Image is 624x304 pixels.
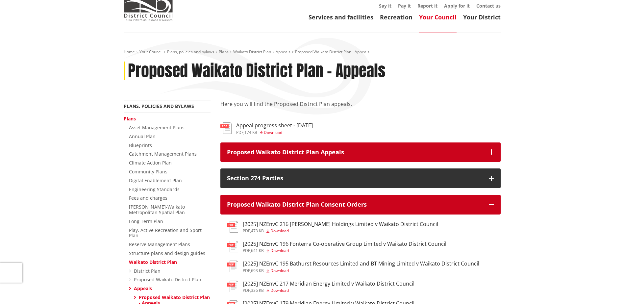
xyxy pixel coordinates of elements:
[124,115,136,122] a: Plans
[219,49,229,55] a: Plans
[129,250,205,256] a: Structure plans and design guides
[220,168,501,188] button: Section 274 Parties
[227,175,482,182] p: Section 274 Parties
[134,285,152,291] a: Appeals
[417,3,437,9] a: Report it
[227,261,479,272] a: [2025] NZEnvC 195 Bathurst Resources Limited and BT Mining Limited v Waikato District Council pdf...
[444,3,470,9] a: Apply for it
[129,186,180,192] a: Engineering Standards
[220,122,232,134] img: document-pdf.svg
[243,248,250,253] span: pdf
[167,49,214,55] a: Plans, policies and bylaws
[379,3,391,9] a: Say it
[129,241,190,247] a: Reserve Management Plans
[295,49,369,55] span: Proposed Waikato District Plan - Appeals
[476,3,501,9] a: Contact us
[227,281,414,292] a: [2025] NZEnvC 217 Meridian Energy Limited v Waikato District Council pdf,336 KB Download
[380,13,412,21] a: Recreation
[236,122,313,129] h3: Appeal progress sheet - [DATE]
[227,221,238,233] img: document-pdf.svg
[270,248,289,253] span: Download
[243,289,414,292] div: ,
[264,130,282,135] span: Download
[129,160,172,166] a: Climate Action Plan
[251,268,264,273] span: 693 KB
[243,229,438,233] div: ,
[227,261,238,272] img: document-pdf.svg
[243,288,250,293] span: pdf
[124,103,194,109] a: Plans, policies and bylaws
[270,268,289,273] span: Download
[243,268,250,273] span: pdf
[227,149,482,156] p: Proposed Waikato District Plan Appeals
[233,49,271,55] a: Waikato District Plan
[309,13,373,21] a: Services and facilities
[129,195,167,201] a: Fees and charges
[270,288,289,293] span: Download
[139,49,162,55] a: Your Council
[243,249,446,253] div: ,
[243,269,479,273] div: ,
[129,142,152,148] a: Blueprints
[243,221,438,227] h3: [2025] NZEnvC 216 [PERSON_NAME] Holdings Limited v Waikato District Council
[227,241,238,252] img: document-pdf.svg
[220,195,501,215] button: Proposed Waikato District Plan Consent Orders
[227,221,438,233] a: [2025] NZEnvC 216 [PERSON_NAME] Holdings Limited v Waikato District Council pdf,473 KB Download
[227,281,238,292] img: document-pdf.svg
[419,13,457,21] a: Your Council
[276,49,290,55] a: Appeals
[243,241,446,247] h3: [2025] NZEnvC 196 Fonterra Co-operative Group Limited v Waikato District Council
[124,49,501,55] nav: breadcrumb
[270,228,289,234] span: Download
[124,49,135,55] a: Home
[134,276,201,283] a: Proposed Waikato District Plan
[227,241,446,253] a: [2025] NZEnvC 196 Fonterra Co-operative Group Limited v Waikato District Council pdf,641 KB Download
[463,13,501,21] a: Your District
[243,281,414,287] h3: [2025] NZEnvC 217 Meridian Energy Limited v Waikato District Council
[129,227,202,239] a: Play, Active Recreation and Sport Plan
[251,248,264,253] span: 641 KB
[220,142,501,162] button: Proposed Waikato District Plan Appeals
[220,100,501,116] p: Here you will find the Proposed District Plan appeals.
[129,204,185,215] a: [PERSON_NAME]-Waikato Metropolitan Spatial Plan
[251,288,264,293] span: 336 KB
[129,168,167,175] a: Community Plans
[129,218,163,224] a: Long Term Plan
[129,151,197,157] a: Catchment Management Plans
[129,124,185,131] a: Asset Management Plans
[398,3,411,9] a: Pay it
[244,130,257,135] span: 174 KB
[243,261,479,267] h3: [2025] NZEnvC 195 Bathurst Resources Limited and BT Mining Limited v Waikato District Council
[243,228,250,234] span: pdf
[129,133,156,139] a: Annual Plan
[220,122,313,134] a: Appeal progress sheet - [DATE] pdf,174 KB Download
[128,62,386,81] h1: Proposed Waikato District Plan - Appeals
[129,177,182,184] a: Digital Enablement Plan
[594,276,617,300] iframe: Messenger Launcher
[227,201,482,208] p: Proposed Waikato District Plan Consent Orders
[129,259,177,265] a: Waikato District Plan
[251,228,264,234] span: 473 KB
[236,131,313,135] div: ,
[134,268,161,274] a: District Plan
[236,130,243,135] span: pdf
